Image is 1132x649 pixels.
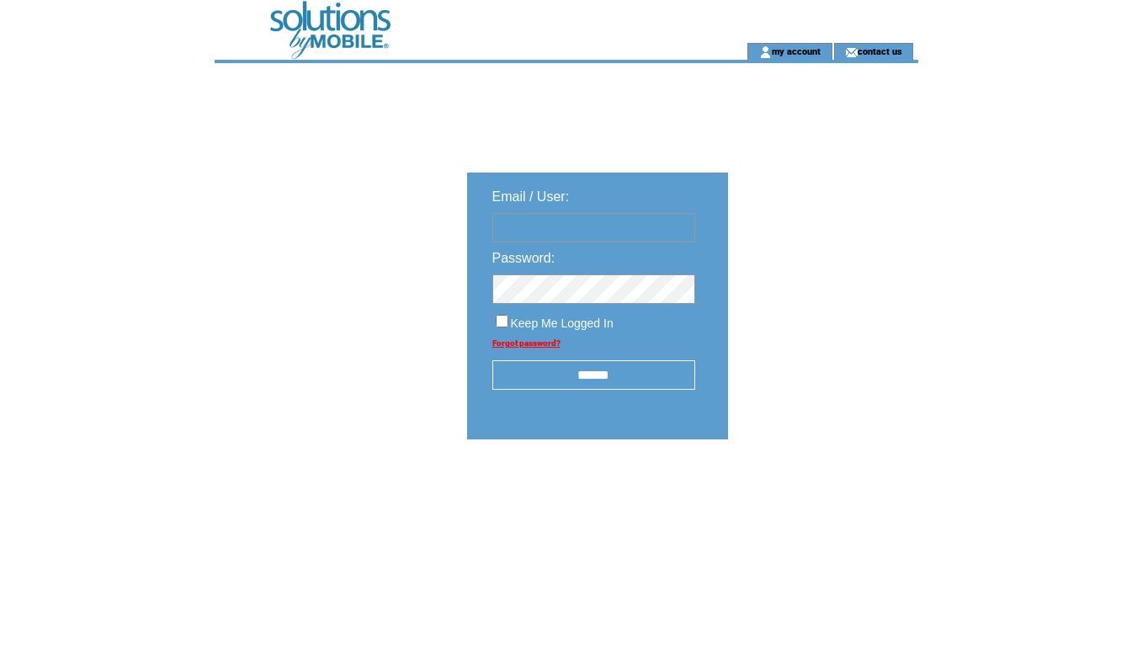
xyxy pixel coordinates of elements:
span: Password: [492,251,555,265]
img: account_icon.gif;jsessionid=E45902878743A3D1B036560E4B23EE5C [759,45,772,59]
a: Forgot password? [492,338,561,348]
span: Keep Me Logged In [511,317,614,330]
a: my account [772,45,821,56]
span: Email / User: [492,189,570,204]
img: transparent.png;jsessionid=E45902878743A3D1B036560E4B23EE5C [777,481,861,503]
a: contact us [858,45,902,56]
img: contact_us_icon.gif;jsessionid=E45902878743A3D1B036560E4B23EE5C [845,45,858,59]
